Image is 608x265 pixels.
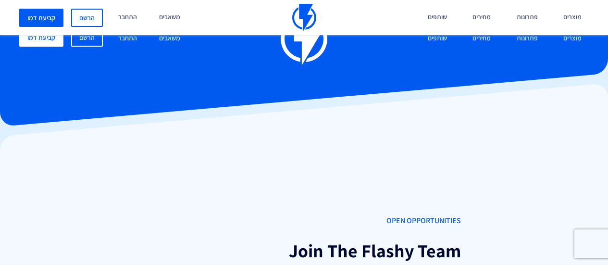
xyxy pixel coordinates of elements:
[19,28,63,47] a: קביעת דמו
[509,28,545,49] a: פתרונות
[111,28,144,49] a: התחבר
[147,215,461,227] span: OPEN OPPORTUNITIES
[71,28,103,47] a: הרשם
[152,28,187,49] a: משאבים
[147,241,461,261] h1: Join The Flashy Team
[465,28,498,49] a: מחירים
[71,9,103,27] a: הרשם
[556,28,589,49] a: מוצרים
[19,9,63,27] a: קביעת דמו
[421,28,454,49] a: שותפים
